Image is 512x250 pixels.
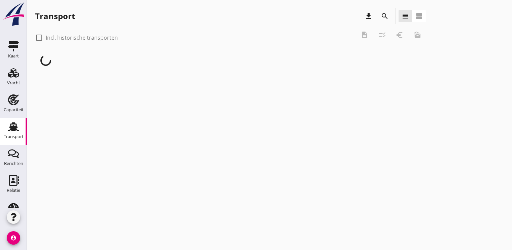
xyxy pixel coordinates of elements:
i: view_headline [401,12,409,20]
div: Transport [4,134,24,139]
div: Relatie [7,188,20,193]
i: search [381,12,389,20]
div: Berichten [4,161,23,166]
img: logo-small.a267ee39.svg [1,2,26,27]
i: account_circle [7,231,20,245]
label: Incl. historische transporten [46,34,118,41]
div: Vracht [7,81,20,85]
div: Transport [35,11,75,22]
i: download [365,12,373,20]
div: Kaart [8,54,19,58]
i: view_agenda [415,12,423,20]
div: Capaciteit [4,108,24,112]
